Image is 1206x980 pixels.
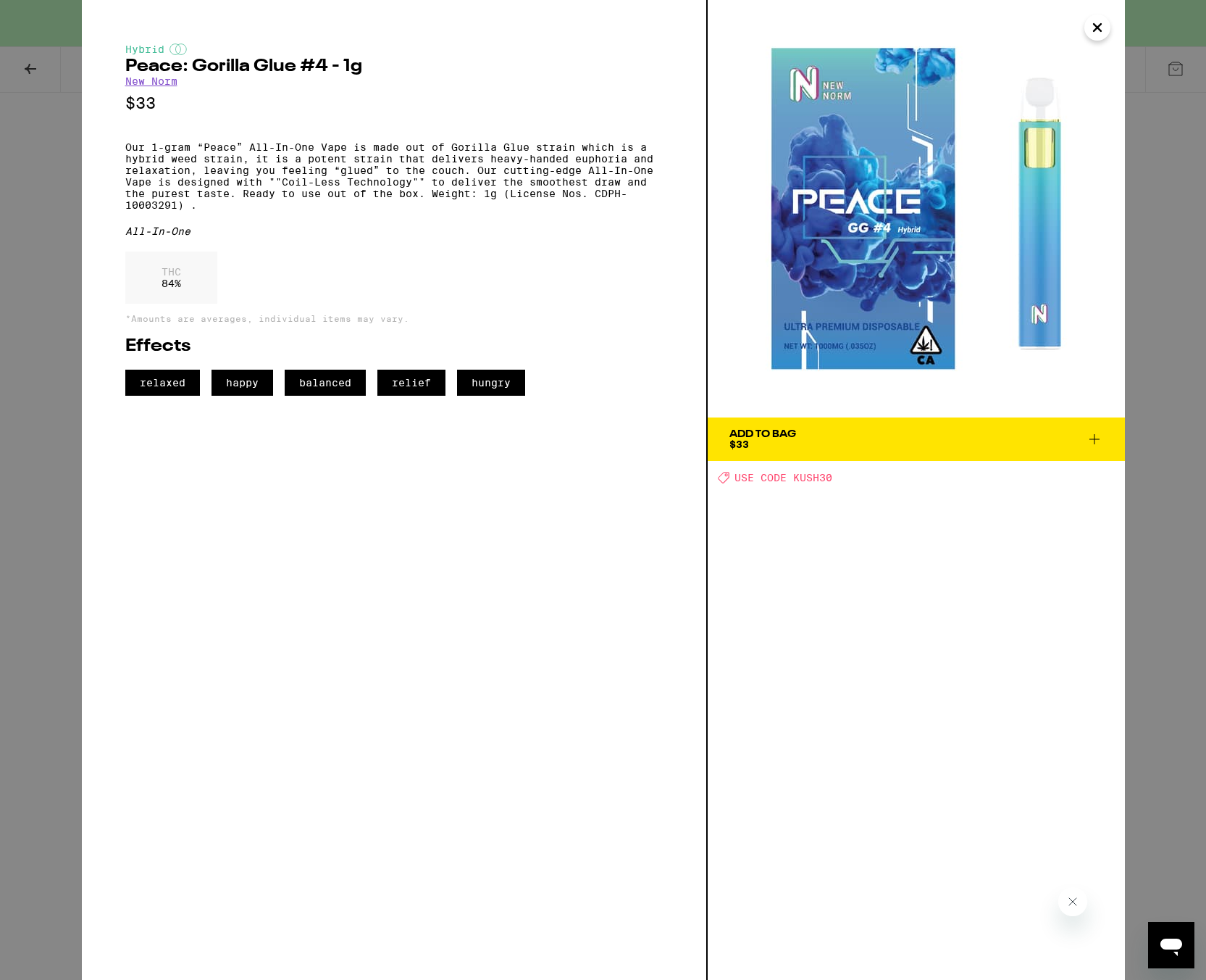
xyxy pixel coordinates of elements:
span: hungry [457,370,525,396]
button: Add To Bag$33 [708,418,1125,461]
h2: Effects [125,338,663,355]
div: Add To Bag [729,429,796,439]
button: Close [1084,14,1110,41]
span: $33 [729,439,749,450]
span: Hi. Need any help? [9,10,104,22]
div: Hybrid [125,43,663,55]
div: 84 % [125,252,217,304]
iframe: Close message [1058,887,1087,916]
p: $33 [125,94,663,112]
p: Our 1-gram “Peace” All-In-One Vape is made out of Gorilla Glue strain which is a hybrid weed stra... [125,141,663,211]
img: hybridColor.svg [169,43,187,55]
span: balanced [285,370,366,396]
span: happy [212,370,273,396]
div: All-In-One [125,225,663,237]
h2: Peace: Gorilla Glue #4 - 1g [125,58,663,75]
span: USE CODE KUSH30 [734,472,832,483]
p: *Amounts are averages, individual items may vary. [125,314,663,323]
p: THC [162,266,181,278]
span: relaxed [125,370,200,396]
a: New Norm [125,75,177,87]
iframe: Button to launch messaging window [1148,922,1194,968]
span: relief [377,370,445,396]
